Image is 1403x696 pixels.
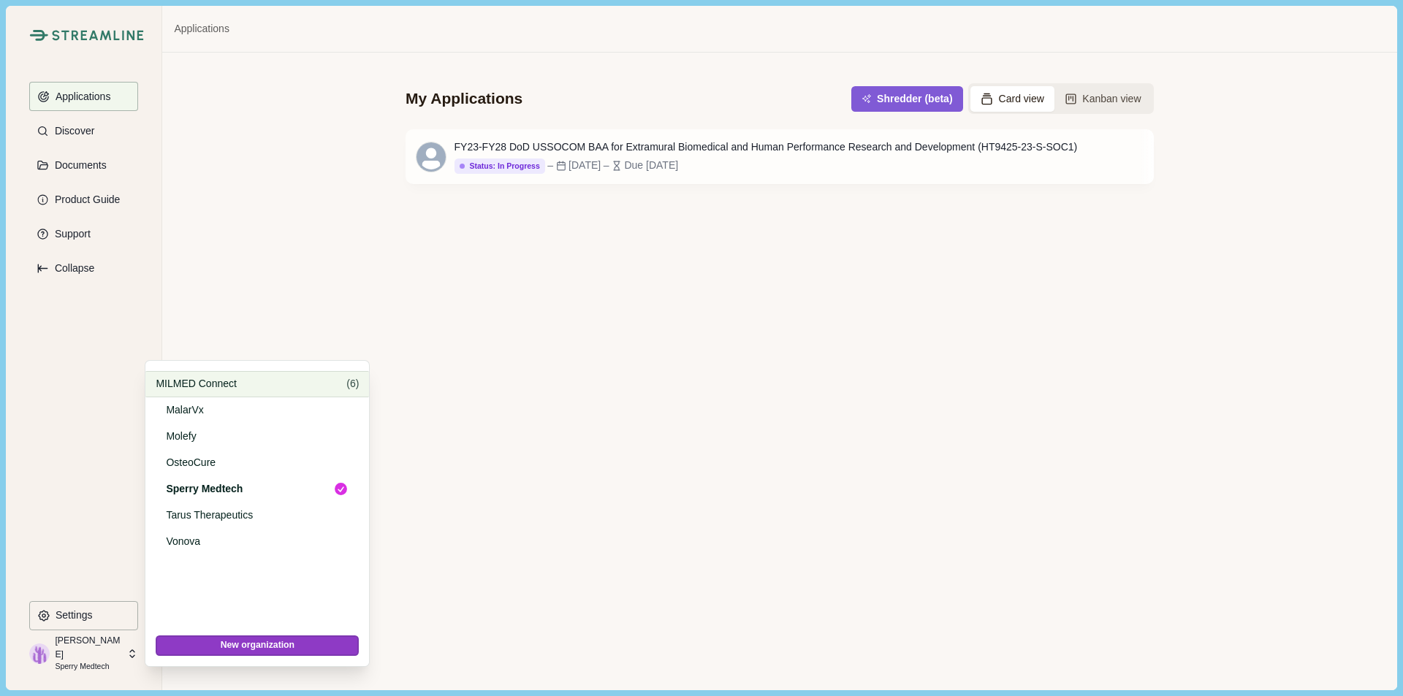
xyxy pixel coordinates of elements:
div: – [604,158,609,173]
div: Status: In Progress [460,161,540,171]
p: Collapse [50,262,94,275]
p: Settings [50,609,93,622]
p: Vonova [166,534,343,549]
p: Sperry Medtech [166,481,323,497]
p: Applications [50,91,111,103]
p: Sperry Medtech [55,661,122,673]
p: [PERSON_NAME] [55,634,122,661]
div: ( 6 ) [346,376,359,391]
a: FY23-FY28 DoD USSOCOM BAA for Extramural Biomedical and Human Performance Research and Developmen... [406,129,1154,183]
p: MILMED Connect [156,376,341,391]
img: profile picture [29,643,50,664]
button: Applications [29,82,138,111]
div: FY23-FY28 DoD USSOCOM BAA for Extramural Biomedical and Human Performance Research and Developmen... [455,139,1078,155]
p: Discover [50,125,94,137]
p: Molefy [166,429,343,444]
div: – [547,158,553,173]
button: Kanban view [1054,86,1152,112]
p: Documents [50,159,107,172]
a: Applications [174,21,229,37]
div: [DATE] [569,158,601,173]
p: OsteoCure [166,455,343,470]
button: Card view [970,86,1054,112]
img: Streamline Climate Logo [52,30,144,41]
img: Streamline Climate Logo [29,29,47,41]
div: My Applications [406,88,522,109]
button: Discover [29,116,138,145]
p: Product Guide [50,194,121,206]
button: Status: In Progress [455,158,545,174]
a: Streamline Climate LogoStreamline Climate Logo [29,29,138,41]
div: Due [DATE] [624,158,678,173]
button: New organization [156,635,359,656]
a: Settings [29,601,138,635]
svg: avatar [417,142,446,172]
button: Settings [29,601,138,630]
button: Shredder (beta) [851,86,962,112]
button: Expand [29,253,138,283]
p: Tarus Therapeutics [166,508,343,523]
p: MalarVx [166,402,343,418]
button: Support [29,219,138,248]
button: Product Guide [29,185,138,214]
button: Documents [29,150,138,180]
p: Support [50,228,91,240]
